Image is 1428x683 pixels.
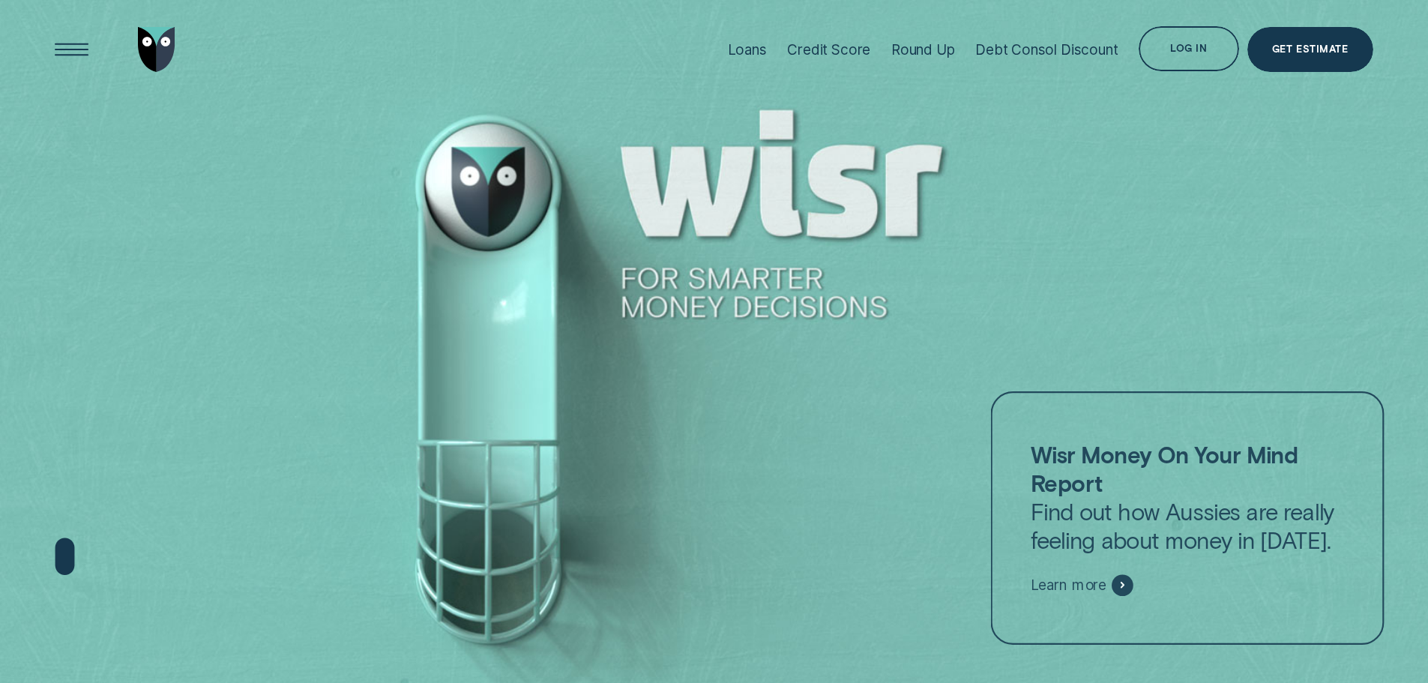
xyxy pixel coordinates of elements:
[975,41,1118,58] div: Debt Consol Discount
[1139,26,1238,71] button: Log in
[891,41,955,58] div: Round Up
[1247,27,1373,72] a: Get Estimate
[1031,576,1106,594] span: Learn more
[49,27,94,72] button: Open Menu
[787,41,870,58] div: Credit Score
[1031,440,1345,555] p: Find out how Aussies are really feeling about money in [DATE].
[728,41,767,58] div: Loans
[138,27,175,72] img: Wisr
[1031,440,1298,497] strong: Wisr Money On Your Mind Report
[991,391,1385,645] a: Wisr Money On Your Mind ReportFind out how Aussies are really feeling about money in [DATE].Learn...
